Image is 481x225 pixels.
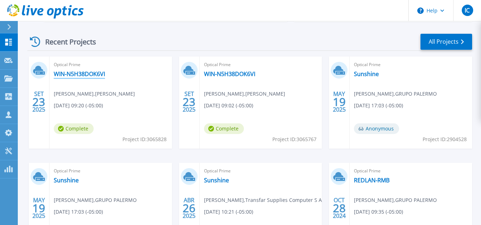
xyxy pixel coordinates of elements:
span: Optical Prime [204,61,318,69]
div: Recent Projects [27,33,106,50]
span: [DATE] 17:03 (-05:00) [354,102,403,109]
a: Sunshine [54,177,79,184]
div: SET 2025 [32,89,46,115]
a: WIN-N5H38DOK6VI [54,70,105,77]
a: All Projects [420,34,472,50]
span: Project ID: 2904528 [423,135,467,143]
span: 23 [183,99,195,105]
div: MAY 2025 [333,89,346,115]
span: Optical Prime [54,61,168,69]
div: MAY 2025 [32,195,46,221]
span: Optical Prime [354,61,468,69]
span: Project ID: 3065767 [272,135,317,143]
div: SET 2025 [182,89,196,115]
span: 28 [333,205,346,211]
span: Project ID: 3065828 [122,135,167,143]
span: [DATE] 09:20 (-05:00) [54,102,103,109]
span: [DATE] 09:35 (-05:00) [354,208,403,216]
span: [PERSON_NAME] , [PERSON_NAME] [204,90,285,98]
a: REDLAN-RMB [354,177,389,184]
div: OCT 2024 [333,195,346,221]
span: [PERSON_NAME] , Transfar Supplies Computer S A [204,196,322,204]
span: Anonymous [354,123,399,134]
span: [PERSON_NAME] , [PERSON_NAME] [54,90,135,98]
div: ABR 2025 [182,195,196,221]
span: 19 [333,99,346,105]
a: WIN-N5H38DOK6VI [204,70,255,77]
span: [DATE] 17:03 (-05:00) [54,208,103,216]
span: 26 [183,205,195,211]
span: Complete [204,123,244,134]
span: 19 [32,205,45,211]
span: Optical Prime [354,167,468,175]
span: 23 [32,99,45,105]
span: [PERSON_NAME] , GRUPO PALERMO [354,196,437,204]
span: IC [465,7,470,13]
span: [DATE] 09:02 (-05:00) [204,102,253,109]
a: Sunshine [354,70,379,77]
span: [PERSON_NAME] , GRUPO PALERMO [354,90,437,98]
span: [DATE] 10:21 (-05:00) [204,208,253,216]
span: Optical Prime [54,167,168,175]
a: Sunshine [204,177,229,184]
span: Optical Prime [204,167,318,175]
span: Complete [54,123,94,134]
span: [PERSON_NAME] , GRUPO PALERMO [54,196,137,204]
